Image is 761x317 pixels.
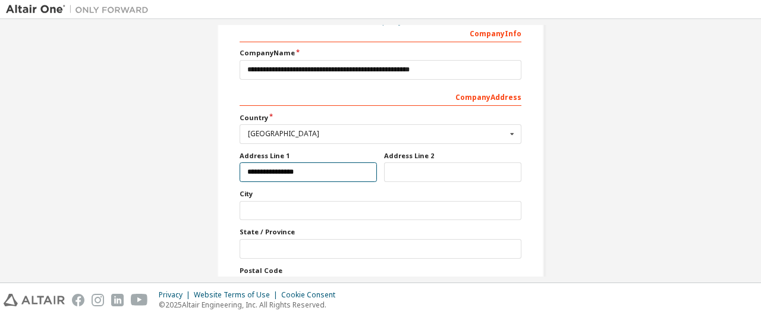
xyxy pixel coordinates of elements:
label: Address Line 1 [240,151,377,161]
div: Cookie Consent [281,290,342,300]
img: instagram.svg [92,294,104,306]
img: altair_logo.svg [4,294,65,306]
label: Postal Code [240,266,521,275]
img: facebook.svg [72,294,84,306]
label: Address Line 2 [384,151,521,161]
div: Company Address [240,87,521,106]
label: Country [240,113,521,123]
div: [GEOGRAPHIC_DATA] [248,130,507,137]
img: youtube.svg [131,294,148,306]
p: © 2025 Altair Engineering, Inc. All Rights Reserved. [159,300,342,310]
div: Website Terms of Use [194,290,281,300]
label: State / Province [240,227,521,237]
div: Company Info [240,23,521,42]
img: linkedin.svg [111,294,124,306]
label: Company Name [240,48,521,58]
img: Altair One [6,4,155,15]
div: Privacy [159,290,194,300]
label: City [240,189,521,199]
